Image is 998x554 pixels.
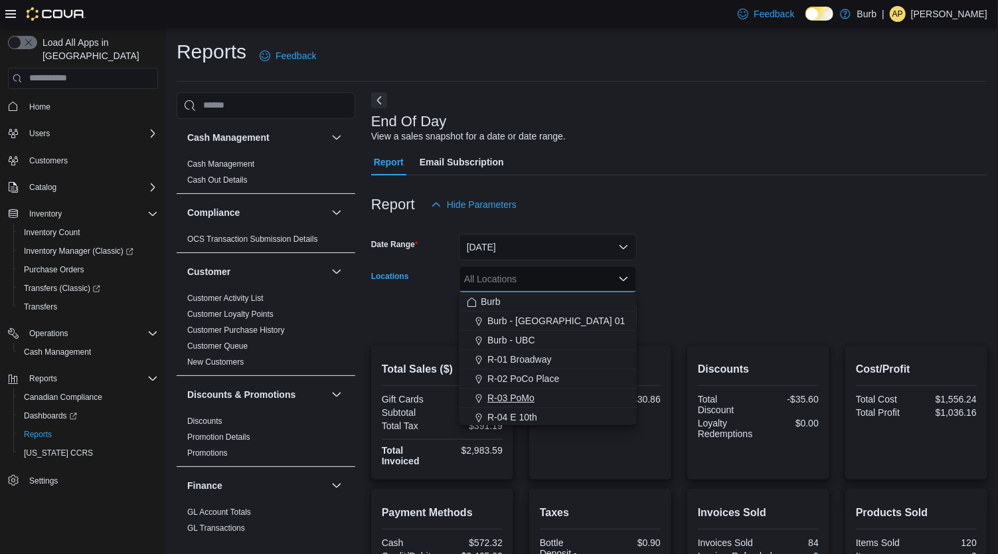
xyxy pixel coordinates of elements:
h2: Total Sales ($) [382,361,503,377]
span: Email Subscription [420,149,504,175]
div: Cash Management [177,156,355,193]
a: Customers [24,153,73,169]
span: Cash Management [24,347,91,357]
div: $572.32 [445,537,503,548]
button: Discounts & Promotions [187,388,326,401]
div: Gift Cards [382,394,440,405]
button: Home [3,97,163,116]
a: Promotions [187,448,228,458]
span: Reports [24,371,158,387]
button: Canadian Compliance [13,388,163,407]
span: Inventory [29,209,62,219]
span: Customer Activity List [187,293,264,304]
div: $1,556.24 [919,394,977,405]
h3: Cash Management [187,131,270,144]
span: GL Transactions [187,523,245,533]
span: Catalog [29,182,56,193]
a: Cash Management [187,159,254,169]
div: Invoices Sold [698,537,756,548]
h3: Discounts & Promotions [187,388,295,401]
button: Customers [3,151,163,170]
a: Feedback [732,1,799,27]
button: Inventory [3,205,163,223]
div: $2,592.40 [445,407,503,418]
span: Discounts [187,416,222,426]
span: Inventory Manager (Classic) [19,243,158,259]
div: $0.00 [761,418,819,428]
span: Settings [24,472,158,488]
a: Transfers (Classic) [19,280,106,296]
button: Next [371,92,387,108]
span: Purchase Orders [24,264,84,275]
span: R-02 PoCo Place [487,372,559,385]
a: Transfers [19,299,62,315]
div: Finance [177,504,355,541]
span: Transfers [24,302,57,312]
button: Burb - UBC [459,331,637,350]
button: Operations [3,324,163,343]
h2: Products Sold [856,505,977,521]
button: Compliance [187,206,326,219]
p: [PERSON_NAME] [911,6,987,22]
a: Dashboards [13,407,163,425]
span: Transfers (Classic) [19,280,158,296]
button: [US_STATE] CCRS [13,444,163,462]
span: Inventory Manager (Classic) [24,246,133,256]
button: Operations [24,325,74,341]
a: Settings [24,473,63,489]
a: Reports [19,426,57,442]
span: Washington CCRS [19,445,158,461]
button: R-02 PoCo Place [459,369,637,389]
button: Catalog [3,178,163,197]
span: Inventory Count [24,227,80,238]
button: Catalog [24,179,62,195]
div: Choose from the following options [459,292,637,504]
span: Users [29,128,50,139]
button: Hide Parameters [426,191,522,218]
span: Canadian Compliance [24,392,102,403]
span: Customer Queue [187,341,248,351]
span: Customer Purchase History [187,325,285,335]
div: -$35.60 [761,394,819,405]
button: Purchase Orders [13,260,163,279]
button: Cash Management [329,130,345,145]
div: $2,983.59 [445,445,503,456]
a: Discounts [187,416,222,426]
p: | [882,6,884,22]
div: $30.86 [603,394,661,405]
span: Customers [24,152,158,169]
span: Home [24,98,158,115]
h3: Report [371,197,415,213]
a: GL Account Totals [187,508,251,517]
img: Cova [27,7,86,21]
span: R-03 PoMo [487,391,535,405]
button: Discounts & Promotions [329,387,345,403]
a: Transfers (Classic) [13,279,163,298]
span: Catalog [24,179,158,195]
div: Cash [382,537,440,548]
div: Loyalty Redemptions [698,418,756,439]
span: Users [24,126,158,141]
div: Compliance [177,231,355,252]
a: Cash Out Details [187,175,248,185]
button: Cash Management [187,131,326,144]
div: 120 [919,537,977,548]
h3: Finance [187,479,222,492]
div: View a sales snapshot for a date or date range. [371,130,566,143]
a: Customer Loyalty Points [187,310,274,319]
span: Hide Parameters [447,198,517,211]
div: Total Profit [856,407,914,418]
h2: Taxes [540,505,661,521]
span: GL Account Totals [187,507,251,517]
span: AP [892,6,903,22]
div: $0.90 [603,537,661,548]
button: Cash Management [13,343,163,361]
span: Reports [24,429,52,440]
span: Inventory [24,206,158,222]
a: OCS Transaction Submission Details [187,234,318,244]
div: Total Discount [698,394,756,415]
button: R-01 Broadway [459,350,637,369]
